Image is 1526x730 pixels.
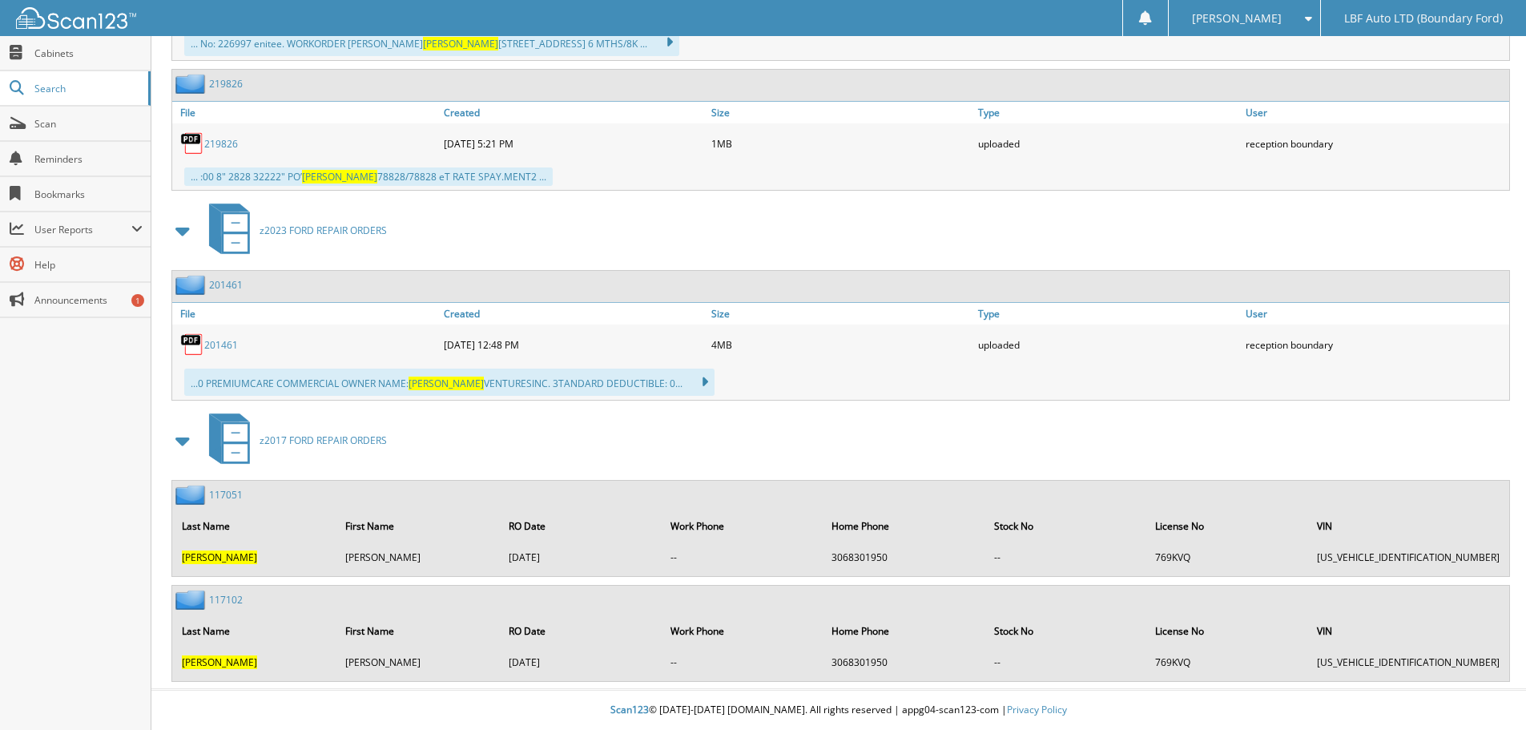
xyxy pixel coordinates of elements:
[707,102,975,123] a: Size
[440,329,707,361] div: [DATE] 12:48 PM
[34,293,143,307] span: Announcements
[180,131,204,155] img: PDF.png
[1242,127,1509,159] div: reception boundary
[1147,510,1307,542] th: License No
[209,593,243,607] a: 117102
[823,649,984,676] td: 3068301950
[1309,615,1508,647] th: VIN
[423,37,498,50] span: [PERSON_NAME]
[707,127,975,159] div: 1MB
[662,615,822,647] th: Work Phone
[16,7,136,29] img: scan123-logo-white.svg
[204,338,238,352] a: 201461
[174,510,336,542] th: Last Name
[337,615,499,647] th: First Name
[662,649,822,676] td: --
[974,329,1242,361] div: uploaded
[131,294,144,307] div: 1
[662,544,822,571] td: --
[1147,615,1307,647] th: License No
[180,333,204,357] img: PDF.png
[204,137,238,151] a: 219826
[823,615,984,647] th: Home Phone
[1147,544,1307,571] td: 769KVQ
[34,117,143,131] span: Scan
[1309,510,1508,542] th: VIN
[1242,329,1509,361] div: reception boundary
[662,510,822,542] th: Work Phone
[175,275,209,295] img: folder2.png
[337,649,499,676] td: [PERSON_NAME]
[1309,544,1508,571] td: [US_VEHICLE_IDENTIFICATION_NUMBER]
[707,303,975,325] a: Size
[34,46,143,60] span: Cabinets
[1192,14,1282,23] span: [PERSON_NAME]
[1007,703,1067,716] a: Privacy Policy
[172,102,440,123] a: File
[175,74,209,94] img: folder2.png
[34,258,143,272] span: Help
[151,691,1526,730] div: © [DATE]-[DATE] [DOMAIN_NAME]. All rights reserved | appg04-scan123-com |
[501,649,661,676] td: [DATE]
[1309,649,1508,676] td: [US_VEHICLE_IDENTIFICATION_NUMBER]
[175,590,209,610] img: folder2.png
[823,510,984,542] th: Home Phone
[974,127,1242,159] div: uploaded
[1242,303,1509,325] a: User
[184,167,553,186] div: ... :00 8" 2828 32222" PO’ 78828/78828 eT RATE SPAY.MENT2 ...
[974,102,1242,123] a: Type
[34,152,143,166] span: Reminders
[610,703,649,716] span: Scan123
[337,510,499,542] th: First Name
[199,199,387,262] a: z2023 FORD REPAIR ORDERS
[986,510,1146,542] th: Stock No
[337,544,499,571] td: [PERSON_NAME]
[34,223,131,236] span: User Reports
[501,615,661,647] th: RO Date
[1242,102,1509,123] a: User
[184,29,679,56] div: ... No: 226997 enitee. WORKORDER [PERSON_NAME] [STREET_ADDRESS] 6 MTHS/8K ...
[501,544,661,571] td: [DATE]
[172,303,440,325] a: File
[440,303,707,325] a: Created
[707,329,975,361] div: 4MB
[260,434,387,447] span: z2017 FORD REPAIR ORDERS
[1446,653,1526,730] iframe: Chat Widget
[182,655,257,669] span: [PERSON_NAME]
[974,303,1242,325] a: Type
[174,615,336,647] th: Last Name
[34,82,140,95] span: Search
[175,485,209,505] img: folder2.png
[409,377,484,390] span: [PERSON_NAME]
[1147,649,1307,676] td: 769KVQ
[986,544,1146,571] td: --
[1344,14,1503,23] span: LBF Auto LTD (Boundary Ford)
[182,551,257,564] span: [PERSON_NAME]
[823,544,984,571] td: 3068301950
[440,127,707,159] div: [DATE] 5:21 PM
[260,224,387,237] span: z2023 FORD REPAIR ORDERS
[209,278,243,292] a: 201461
[986,649,1146,676] td: --
[209,77,243,91] a: 219826
[209,488,243,502] a: 117051
[302,170,377,184] span: [PERSON_NAME]
[34,188,143,201] span: Bookmarks
[501,510,661,542] th: RO Date
[440,102,707,123] a: Created
[184,369,715,396] div: ...0 PREMIUMCARE COMMERCIAL OWNER NAME: VENTURESINC. 3TANDARD DEDUCTIBLE: 0...
[986,615,1146,647] th: Stock No
[199,409,387,472] a: z2017 FORD REPAIR ORDERS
